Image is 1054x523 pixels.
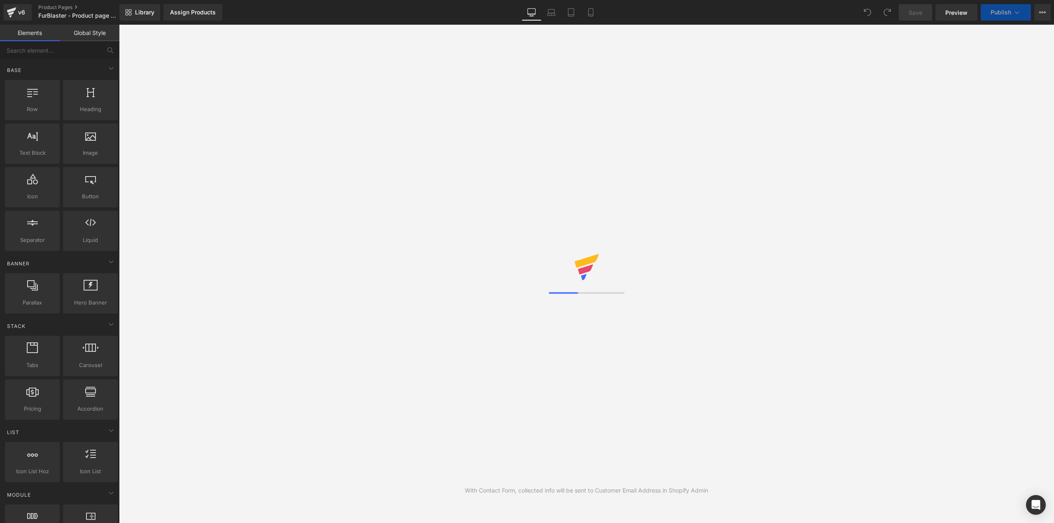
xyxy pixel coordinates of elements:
[65,404,115,413] span: Accordion
[6,491,32,499] span: Module
[135,9,154,16] span: Library
[7,467,57,476] span: Icon List Hoz
[65,192,115,201] span: Button
[859,4,876,21] button: Undo
[981,4,1031,21] button: Publish
[909,8,922,17] span: Save
[7,298,57,307] span: Parallax
[522,4,541,21] a: Desktop
[65,361,115,370] span: Carousel
[6,260,30,267] span: Banner
[3,4,32,21] a: v6
[60,25,119,41] a: Global Style
[7,192,57,201] span: Icon
[119,4,160,21] a: New Library
[7,149,57,157] span: Text Block
[6,322,26,330] span: Stack
[65,298,115,307] span: Hero Banner
[6,428,20,436] span: List
[7,361,57,370] span: Tabs
[38,4,133,11] a: Product Pages
[65,236,115,244] span: Liquid
[38,12,117,19] span: FurBlaster - Product page - Final
[935,4,977,21] a: Preview
[7,105,57,114] span: Row
[16,7,27,18] div: v6
[561,4,581,21] a: Tablet
[1034,4,1051,21] button: More
[65,105,115,114] span: Heading
[65,149,115,157] span: Image
[945,8,968,17] span: Preview
[879,4,895,21] button: Redo
[991,9,1011,16] span: Publish
[7,236,57,244] span: Separator
[6,66,22,74] span: Base
[170,9,216,16] div: Assign Products
[581,4,601,21] a: Mobile
[541,4,561,21] a: Laptop
[1026,495,1046,515] div: Open Intercom Messenger
[65,467,115,476] span: Icon List
[465,486,708,495] div: With Contact Form, collected info will be sent to Customer Email Address in Shopify Admin
[7,404,57,413] span: Pricing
